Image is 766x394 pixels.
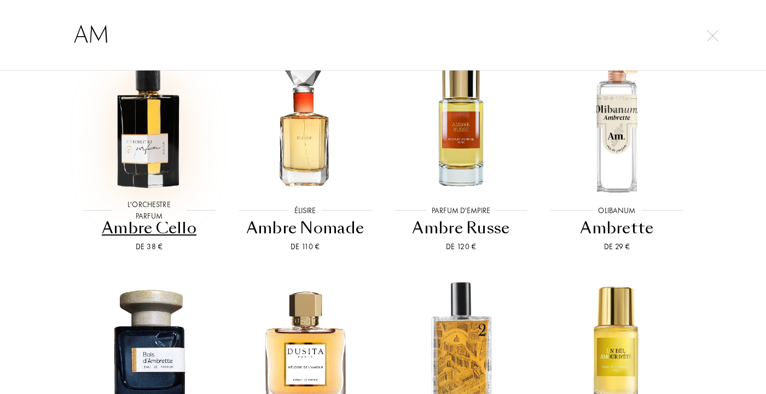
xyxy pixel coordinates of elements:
[112,199,186,222] div: L'Orchestre Parfum
[593,204,641,216] div: Olibanum
[387,217,535,239] div: Ambre Russe
[52,19,714,51] input: Buscar
[76,217,223,239] div: Ambre Cello
[289,204,322,216] div: Élisire
[543,217,690,239] div: Ambrette
[539,40,695,266] a: AmbretteOlibanumAmbretteDe 29 €
[231,241,379,252] div: De 110 €
[383,40,539,266] a: Ambre RusseParfum d'EmpireAmbre RusseDe 120 €
[391,52,531,193] img: Ambre Russe
[231,217,379,239] div: Ambre Nomade
[543,241,690,252] div: De 29 €
[387,241,535,252] div: De 120 €
[71,40,227,266] a: Ambre CelloL'Orchestre ParfumAmbre CelloDe 38 €
[235,52,375,193] img: Ambre Nomade
[426,204,496,216] div: Parfum d'Empire
[76,241,223,252] div: De 38 €
[79,52,219,193] img: Ambre Cello
[547,52,687,193] img: Ambrette
[707,30,718,42] img: cross.svg
[227,40,383,266] a: Ambre NomadeÉlisireAmbre NomadeDe 110 €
